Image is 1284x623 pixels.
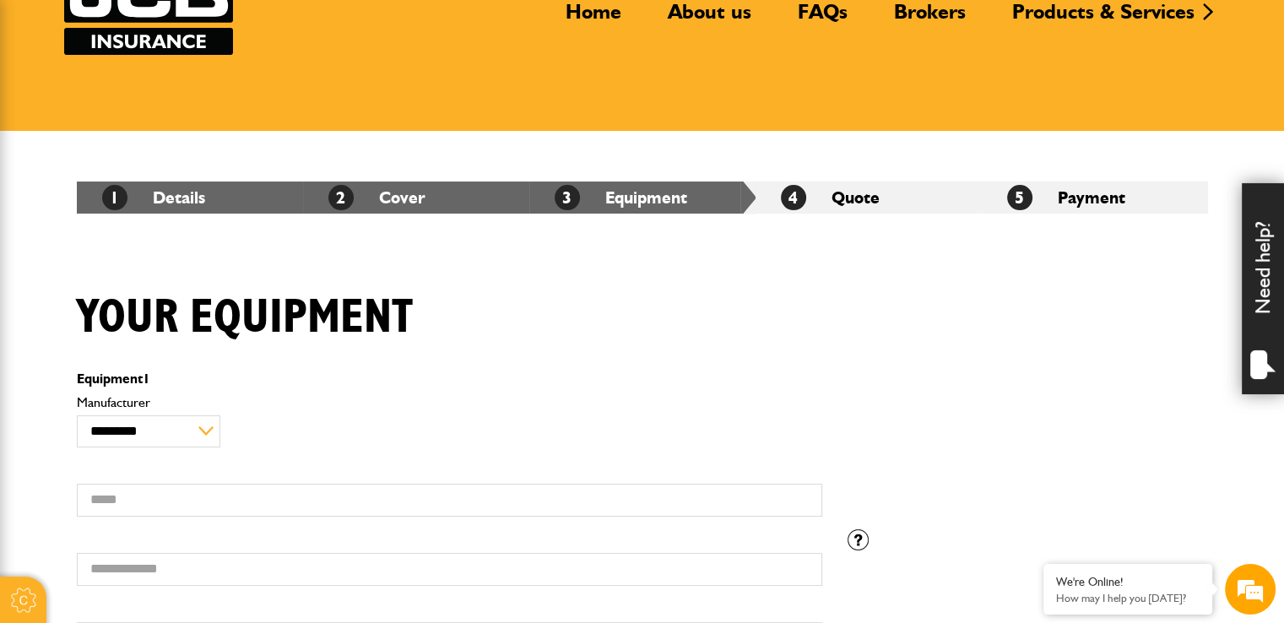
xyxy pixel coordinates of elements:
h1: Your equipment [77,290,413,346]
div: Need help? [1242,183,1284,394]
p: Equipment [77,372,822,386]
span: 2 [328,185,354,210]
li: Payment [982,181,1208,214]
span: 1 [143,371,150,387]
a: 2Cover [328,187,425,208]
span: 1 [102,185,127,210]
p: How may I help you today? [1056,592,1200,604]
span: 5 [1007,185,1032,210]
span: 3 [555,185,580,210]
a: 1Details [102,187,205,208]
span: 4 [781,185,806,210]
label: Manufacturer [77,396,822,409]
div: We're Online! [1056,575,1200,589]
li: Equipment [529,181,756,214]
li: Quote [756,181,982,214]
